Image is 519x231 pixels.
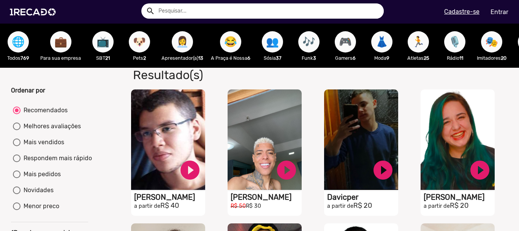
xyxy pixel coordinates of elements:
button: 🎙️ [444,31,465,53]
span: 🌐 [12,31,25,53]
span: 🎮 [339,31,352,53]
a: play_circle_filled [179,159,201,182]
b: 21 [105,55,110,61]
video: S1RECADO vídeos dedicados para fãs e empresas [421,89,495,190]
button: 👗 [371,31,392,53]
button: 📺 [92,31,114,53]
small: R$ 30 [246,203,261,209]
input: Pesquisar... [153,3,384,19]
span: 😂 [224,31,237,53]
button: 💼 [50,31,71,53]
video: S1RECADO vídeos dedicados para fãs e empresas [131,89,205,190]
a: Entrar [486,5,513,19]
b: Ordenar por [11,87,45,94]
button: 😂 [220,31,241,53]
span: 🏃 [412,31,425,53]
div: Menor preco [21,202,59,211]
div: Novidades [21,186,54,195]
b: 769 [21,55,29,61]
span: 👥 [266,31,279,53]
p: Gamers [331,54,360,62]
h1: [PERSON_NAME] [231,193,302,202]
p: Sósia [258,54,287,62]
b: 2 [143,55,146,61]
button: 👩‍💼 [172,31,193,53]
b: 20 [501,55,506,61]
h1: [PERSON_NAME] [134,193,205,202]
button: 🎶 [298,31,320,53]
b: 6 [247,55,250,61]
mat-icon: Example home icon [146,6,155,16]
b: 9 [386,55,389,61]
a: play_circle_filled [275,159,298,182]
a: play_circle_filled [468,159,491,182]
h1: Davicper [327,193,398,202]
h2: R$ 40 [134,202,205,210]
button: 🌐 [8,31,29,53]
video: S1RECADO vídeos dedicados para fãs e empresas [228,89,302,190]
button: 🐶 [129,31,150,53]
div: Melhores avaliações [21,122,81,131]
p: Rádio [440,54,469,62]
h2: R$ 20 [424,202,495,210]
u: Cadastre-se [444,8,479,15]
span: 📺 [97,31,109,53]
span: 🎙️ [448,31,461,53]
small: R$ 50 [231,203,246,209]
p: Para sua empresa [40,54,81,62]
span: 🎭 [485,31,498,53]
span: 👗 [375,31,388,53]
button: 🏃 [408,31,429,53]
button: 🎮 [335,31,356,53]
span: 🐶 [133,31,146,53]
small: a partir de [134,203,160,209]
b: 6 [353,55,356,61]
p: SBT [89,54,117,62]
h1: [PERSON_NAME] [424,193,495,202]
small: a partir de [424,203,450,209]
div: Mais vendidos [21,138,64,147]
span: 🎶 [302,31,315,53]
p: Todos [4,54,33,62]
b: 25 [424,55,429,61]
b: 13 [198,55,203,61]
small: a partir de [327,203,353,209]
b: 3 [313,55,316,61]
video: S1RECADO vídeos dedicados para fãs e empresas [324,89,398,190]
p: Atletas [404,54,433,62]
h1: Resultado(s) [127,68,373,82]
span: 👩‍💼 [176,31,189,53]
div: Mais pedidos [21,170,61,179]
b: 11 [459,55,463,61]
p: Apresentador(a) [161,54,203,62]
button: Example home icon [143,4,157,17]
a: play_circle_filled [372,159,394,182]
b: 37 [276,55,282,61]
p: A Praça é Nossa [211,54,250,62]
button: 🎭 [481,31,502,53]
button: 👥 [262,31,283,53]
div: Recomendados [21,106,68,115]
p: Pets [125,54,154,62]
p: Funk [294,54,323,62]
h2: R$ 20 [327,202,398,210]
div: Respondem mais rápido [21,154,92,163]
p: Imitadores [477,54,506,62]
p: Moda [367,54,396,62]
span: 💼 [54,31,67,53]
